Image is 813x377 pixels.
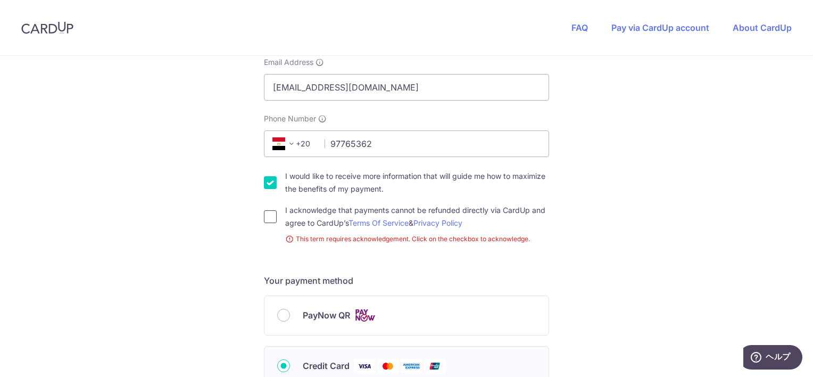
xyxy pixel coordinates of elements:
span: PayNow QR [303,309,350,322]
label: I would like to receive more information that will guide me how to maximize the benefits of my pa... [285,170,549,195]
span: Credit Card [303,359,350,372]
img: Visa [354,359,375,373]
img: Mastercard [377,359,399,373]
img: Union Pay [424,359,445,373]
a: Privacy Policy [413,218,462,227]
span: Email Address [264,57,313,68]
span: Phone Number [264,113,316,124]
span: +20 [269,137,317,150]
iframe: ウィジェットを開いて詳しい情報を確認できます [743,345,802,372]
img: CardUp [21,21,73,34]
img: American Express [401,359,422,373]
img: Cards logo [354,309,376,322]
label: I acknowledge that payments cannot be refunded directly via CardUp and agree to CardUp’s & [285,204,549,230]
small: This term requires acknowledgement. Click on the checkbox to acknowledge. [285,234,549,244]
a: Pay via CardUp account [611,22,709,33]
a: FAQ [571,22,588,33]
div: Credit Card Visa Mastercard American Express Union Pay [277,359,536,373]
input: Email address [264,74,549,101]
span: +20 [272,137,298,150]
a: Terms Of Service [349,218,409,227]
div: PayNow QR Cards logo [277,309,536,322]
a: About CardUp [733,22,792,33]
h5: Your payment method [264,274,549,287]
